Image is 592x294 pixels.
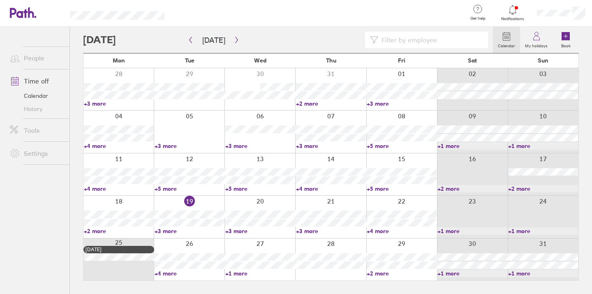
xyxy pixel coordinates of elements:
[437,142,507,150] a: +1 more
[113,57,125,64] span: Mon
[185,57,194,64] span: Tue
[493,41,520,49] label: Calendar
[225,185,295,192] a: +5 more
[437,227,507,235] a: +1 more
[468,57,477,64] span: Sat
[367,227,437,235] a: +4 more
[196,33,232,47] button: [DATE]
[508,185,578,192] a: +2 more
[155,185,224,192] a: +5 more
[367,270,437,277] a: +2 more
[86,247,152,252] div: [DATE]
[3,102,69,116] a: History
[155,227,224,235] a: +3 more
[84,227,154,235] a: +2 more
[296,185,366,192] a: +4 more
[296,142,366,150] a: +3 more
[538,57,548,64] span: Sun
[367,185,437,192] a: +5 more
[508,270,578,277] a: +1 more
[296,227,366,235] a: +3 more
[225,142,295,150] a: +3 more
[155,270,224,277] a: +4 more
[520,41,553,49] label: My holidays
[398,57,405,64] span: Fri
[3,50,69,66] a: People
[3,122,69,139] a: Tools
[367,142,437,150] a: +5 more
[3,89,69,102] a: Calendar
[437,185,507,192] a: +2 more
[520,27,553,53] a: My holidays
[254,57,266,64] span: Wed
[499,4,526,21] a: Notifications
[155,142,224,150] a: +3 more
[508,142,578,150] a: +1 more
[553,27,579,53] a: Book
[3,73,69,89] a: Time off
[84,100,154,107] a: +3 more
[3,145,69,162] a: Settings
[508,227,578,235] a: +1 more
[465,16,491,21] span: Get help
[493,27,520,53] a: Calendar
[437,270,507,277] a: +1 more
[84,185,154,192] a: +4 more
[367,100,437,107] a: +3 more
[499,16,526,21] span: Notifications
[378,32,483,48] input: Filter by employee
[225,270,295,277] a: +1 more
[84,142,154,150] a: +4 more
[326,57,336,64] span: Thu
[296,100,366,107] a: +2 more
[556,41,576,49] label: Book
[225,227,295,235] a: +3 more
